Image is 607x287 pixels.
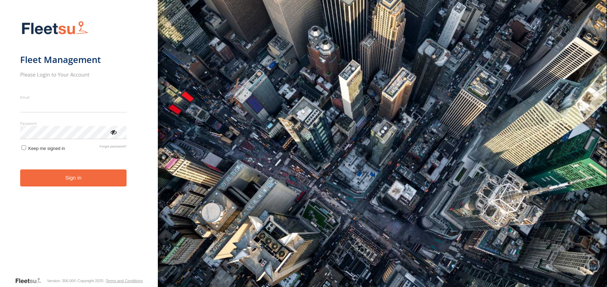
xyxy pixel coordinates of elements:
[47,279,73,283] div: Version: 306.00
[74,279,143,283] div: © Copyright 2025 -
[110,128,117,135] div: ViewPassword
[20,95,127,100] label: Email
[22,145,26,150] input: Keep me signed in
[28,146,65,151] span: Keep me signed in
[20,19,90,37] img: Fleetsu
[15,277,47,284] a: Visit our Website
[20,54,127,65] h1: Fleet Management
[20,17,138,277] form: main
[99,144,127,151] a: Forgot password?
[106,279,143,283] a: Terms and Conditions
[20,169,127,186] button: Sign in
[20,71,127,78] h2: Please Login to Your Account
[20,121,127,126] label: Password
